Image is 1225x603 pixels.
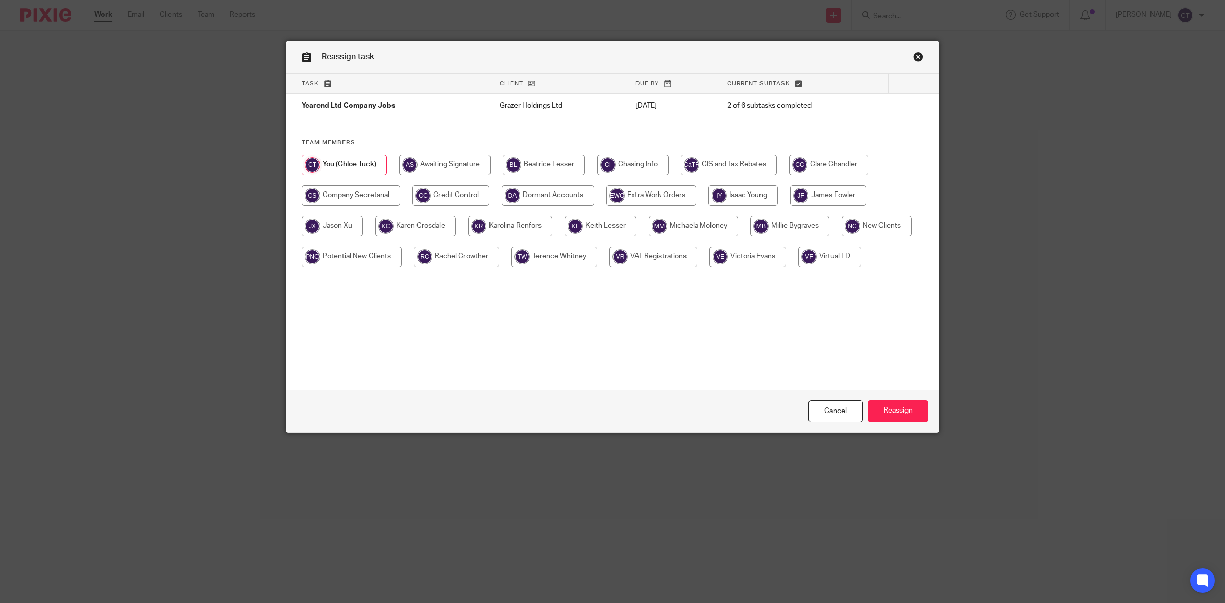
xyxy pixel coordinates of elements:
input: Reassign [868,400,928,422]
td: 2 of 6 subtasks completed [717,94,888,118]
h4: Team members [302,139,923,147]
span: Due by [635,81,659,86]
span: Reassign task [322,53,374,61]
a: Close this dialog window [808,400,863,422]
span: Task [302,81,319,86]
span: Yearend Ltd Company Jobs [302,103,395,110]
a: Close this dialog window [913,52,923,65]
p: Grazer Holdings Ltd [500,101,616,111]
p: [DATE] [635,101,707,111]
span: Client [500,81,523,86]
span: Current subtask [727,81,790,86]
